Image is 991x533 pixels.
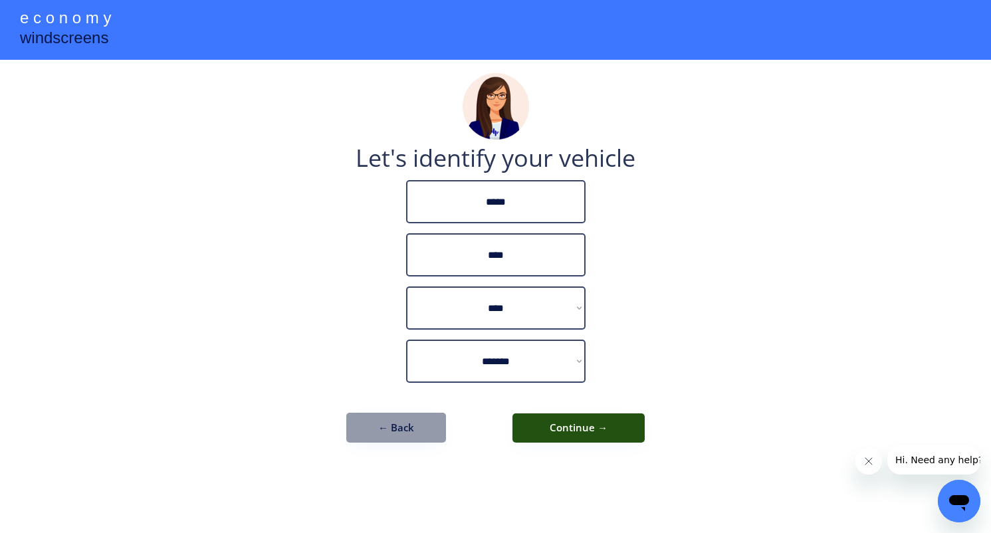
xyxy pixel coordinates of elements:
[356,146,635,170] div: Let's identify your vehicle
[887,445,980,475] iframe: Message from company
[20,7,111,32] div: e c o n o m y
[346,413,446,443] button: ← Back
[938,480,980,522] iframe: Button to launch messaging window
[463,73,529,140] img: madeline.png
[20,27,108,53] div: windscreens
[855,448,882,475] iframe: Close message
[512,413,645,443] button: Continue →
[8,9,96,20] span: Hi. Need any help?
